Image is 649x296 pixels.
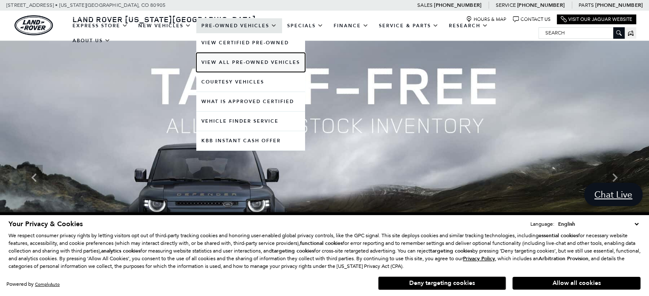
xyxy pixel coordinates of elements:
[15,15,53,35] a: land-rover
[196,33,305,52] a: View Certified Pre-Owned
[9,232,640,270] p: We respect consumer privacy rights by letting visitors opt out of third-party tracking cookies an...
[539,28,624,38] input: Search
[561,16,632,23] a: Visit Our Jaguar Website
[530,221,554,227] div: Language:
[26,165,43,190] div: Previous
[595,2,643,9] a: [PHONE_NUMBER]
[466,16,506,23] a: Hours & Map
[73,14,256,24] span: Land Rover [US_STATE][GEOGRAPHIC_DATA]
[196,72,305,92] a: Courtesy Vehicles
[430,247,472,254] strong: targeting cookies
[444,18,493,33] a: Research
[67,18,538,48] nav: Main Navigation
[9,219,83,229] span: Your Privacy & Cookies
[196,92,305,111] a: What Is Approved Certified
[579,2,594,8] span: Parts
[556,220,640,228] select: Language Select
[512,277,640,290] button: Allow all cookies
[300,240,343,247] strong: functional cookies
[133,18,196,33] a: New Vehicles
[196,131,305,150] a: KBB Instant Cash Offer
[101,247,140,254] strong: analytics cookies
[434,2,481,9] a: [PHONE_NUMBER]
[67,18,133,33] a: EXPRESS STORE
[6,2,166,8] a: [STREET_ADDRESS] • [US_STATE][GEOGRAPHIC_DATA], CO 80905
[584,183,643,206] a: Chat Live
[196,112,305,131] a: Vehicle Finder Service
[417,2,433,8] span: Sales
[196,18,282,33] a: Pre-Owned Vehicles
[378,276,506,290] button: Deny targeting cookies
[329,18,374,33] a: Finance
[513,16,550,23] a: Contact Us
[15,15,53,35] img: Land Rover
[590,189,637,200] span: Chat Live
[67,33,116,48] a: About Us
[6,282,60,287] div: Powered by
[538,255,588,262] strong: Arbitration Provision
[35,282,60,287] a: ComplyAuto
[196,53,305,72] a: View All Pre-Owned Vehicles
[463,255,495,262] u: Privacy Policy
[272,247,314,254] strong: targeting cookies
[538,232,578,239] strong: essential cookies
[374,18,444,33] a: Service & Parts
[463,256,495,262] a: Privacy Policy
[606,165,623,190] div: Next
[517,2,565,9] a: [PHONE_NUMBER]
[282,18,329,33] a: Specials
[495,2,515,8] span: Service
[67,14,261,24] a: Land Rover [US_STATE][GEOGRAPHIC_DATA]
